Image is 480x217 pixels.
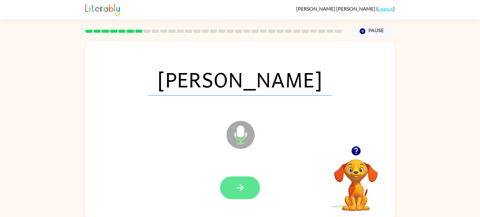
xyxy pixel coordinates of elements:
video: Your browser must support playing .mp4 files to use Literably. Please try using another browser. [325,150,387,212]
div: ( ) [296,6,395,12]
img: Literably [85,2,120,16]
span: [PERSON_NAME] [148,63,332,96]
button: Pause [349,24,395,38]
a: Logout [378,6,393,12]
span: [PERSON_NAME] [PERSON_NAME] [296,6,376,12]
